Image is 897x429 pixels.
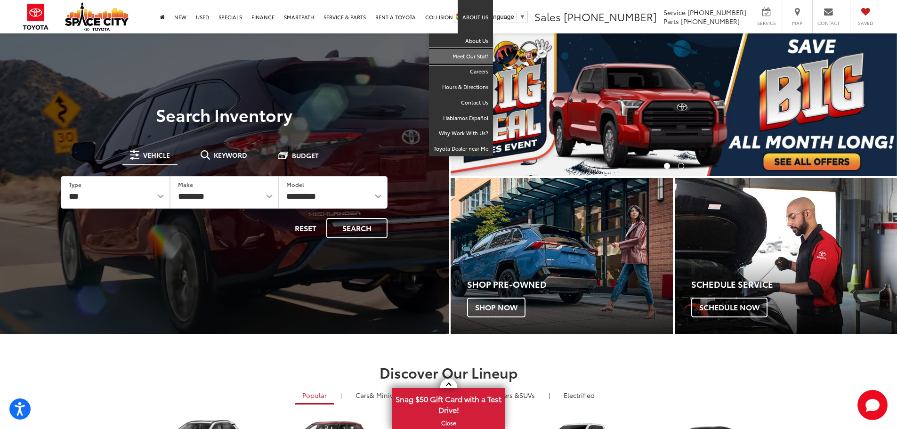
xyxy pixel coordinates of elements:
button: Click to view next picture. [830,52,897,157]
span: Schedule Now [691,298,768,317]
a: SUVs [471,387,542,403]
a: Why Work With Us? [429,126,493,141]
a: Hablamos Español [429,111,493,126]
span: Keyword [214,152,247,158]
a: Shop Pre-Owned Shop Now [451,178,673,334]
span: [PHONE_NUMBER] [681,16,740,26]
button: Reset [287,218,324,238]
li: Go to slide number 1. [664,163,670,169]
a: About Us [429,33,493,49]
li: | [546,390,552,400]
span: Service [663,8,686,17]
label: Make [178,180,193,188]
li: Go to slide number 2. [678,163,684,169]
a: Contact Us [429,95,493,111]
span: Vehicle [143,152,170,158]
a: Schedule Service Schedule Now [675,178,897,334]
span: Service [756,20,777,26]
a: Electrified [557,387,602,403]
a: Meet Our Staff [429,49,493,65]
label: Model [286,180,304,188]
span: ▼ [519,13,525,20]
a: Select Language​ [467,13,525,20]
span: Shop Now [467,298,525,317]
svg: Start Chat [857,390,888,420]
div: Toyota [675,178,897,334]
span: Budget [292,152,319,159]
h4: Schedule Service [691,280,897,289]
h2: Discover Our Lineup [117,364,781,380]
span: & Minivan [370,390,401,400]
span: Map [787,20,808,26]
h4: Shop Pre-Owned [467,280,673,289]
img: Space City Toyota [65,2,129,31]
div: Toyota [451,178,673,334]
span: Parts [663,16,679,26]
span: Snag $50 Gift Card with a Test Drive! [393,389,504,418]
label: Type [69,180,81,188]
h3: Search Inventory [40,105,409,124]
span: [PHONE_NUMBER] [564,9,657,24]
a: Toyota Dealer near Me [429,141,493,156]
button: Toggle Chat Window [857,390,888,420]
span: [PHONE_NUMBER] [687,8,746,17]
span: Select Language [467,13,514,20]
a: Careers [429,64,493,80]
a: Cars [348,387,408,403]
a: Hours & Directions [429,80,493,95]
span: Sales [534,9,561,24]
button: Search [326,218,388,238]
li: | [338,390,344,400]
span: Contact [817,20,840,26]
a: Popular [295,387,334,405]
span: Saved [855,20,876,26]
